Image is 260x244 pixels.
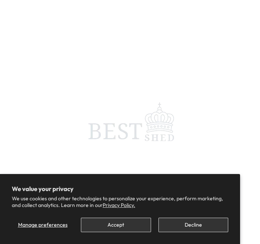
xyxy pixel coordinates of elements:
[12,186,228,192] h2: We value your privacy
[18,221,68,228] span: Manage preferences
[12,195,228,208] p: We use cookies and other technologies to personalize your experience, perform marketing, and coll...
[12,218,73,232] button: Manage preferences
[81,218,151,232] button: Accept
[103,202,135,208] a: Privacy Policy.
[158,218,228,232] button: Decline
